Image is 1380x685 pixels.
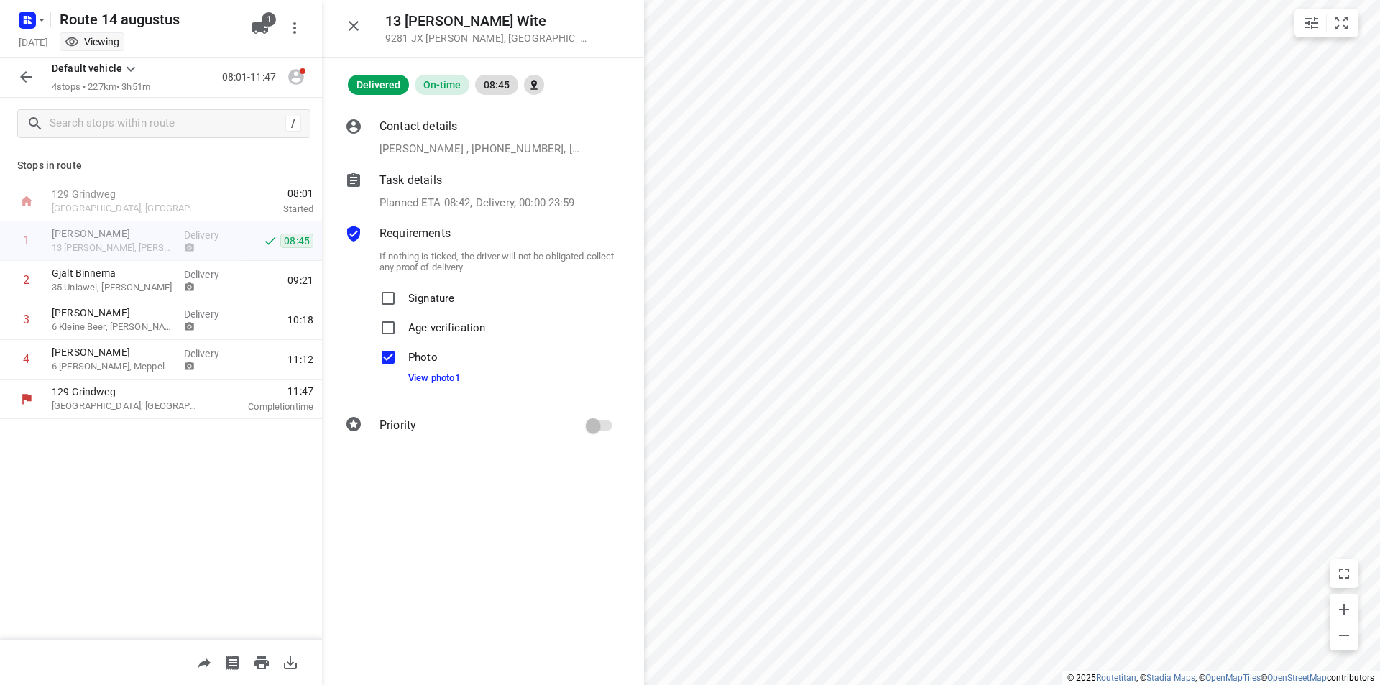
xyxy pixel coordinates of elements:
a: OpenMapTiles [1205,673,1261,683]
span: 11:12 [287,352,313,367]
p: Gjalt Binnema [52,266,172,280]
li: © 2025 , © , © © contributors [1067,673,1374,683]
p: Delivery [184,267,237,282]
div: 3 [23,313,29,326]
p: Stops in route [17,158,305,173]
p: 4 stops • 227km • 3h51m [52,81,150,94]
span: Print route [247,655,276,668]
p: Started [218,202,313,216]
p: 9281 JX [PERSON_NAME] , [GEOGRAPHIC_DATA] [385,32,586,44]
div: 4 [23,352,29,366]
p: Task details [379,172,442,189]
p: Requirements [379,225,451,242]
p: [GEOGRAPHIC_DATA], [GEOGRAPHIC_DATA] [52,399,201,413]
p: 129 Grindweg [52,187,201,201]
span: Download route [276,655,305,668]
p: [PERSON_NAME] [52,345,172,359]
p: Planned ETA 08:42, Delivery, 00:00-23:59 [379,195,575,211]
p: Contact details [379,118,457,135]
span: 08:45 [280,234,313,248]
p: Signature [408,284,454,305]
input: Search stops within route [50,113,285,135]
button: More [280,14,309,42]
p: Completion time [218,400,313,414]
span: 11:47 [218,384,313,398]
a: Stadia Maps [1146,673,1195,683]
p: Default vehicle [52,61,122,76]
span: Print shipping labels [218,655,247,668]
p: If nothing is ticked, the driver will not be obligated collect any proof of delivery [379,251,615,272]
p: 35 Uniawei, [PERSON_NAME] [52,280,172,295]
p: 6 [PERSON_NAME], Meppel [52,359,172,374]
span: On-time [415,79,469,91]
p: Photo [408,343,460,364]
div: Show driver's finish location [524,75,544,95]
span: Route unassigned [282,70,310,83]
p: Delivery [184,228,237,242]
div: Contact details[PERSON_NAME] , [PHONE_NUMBER], [EMAIL_ADDRESS][DOMAIN_NAME] [345,118,615,157]
div: / [285,116,301,132]
svg: Done [263,234,277,248]
a: View photo1 [408,372,460,383]
a: OpenStreetMap [1267,673,1327,683]
p: Delivery [184,307,237,321]
p: [GEOGRAPHIC_DATA], [GEOGRAPHIC_DATA] [52,201,201,216]
span: 09:21 [287,273,313,288]
button: 1 [246,14,275,42]
span: 08:01 [218,186,313,201]
p: [PERSON_NAME] [52,305,172,320]
p: 13 [PERSON_NAME], [PERSON_NAME] [52,241,172,255]
div: 1 [23,234,29,247]
p: Age verification [408,313,485,334]
h5: 13 [PERSON_NAME] Wite [385,13,586,29]
div: small contained button group [1294,9,1358,37]
span: 1 [262,12,276,27]
span: Share route [190,655,218,668]
p: 08:01-11:47 [222,70,282,85]
p: [PERSON_NAME] , [PHONE_NUMBER], [EMAIL_ADDRESS][DOMAIN_NAME] [379,141,584,157]
p: Delivery [184,346,237,361]
p: 6 Kleine Beer, [PERSON_NAME] [52,320,172,334]
div: Requirements [345,225,615,245]
div: You are currently in view mode. To make any changes, go to edit project. [65,35,119,49]
span: Delivered [348,79,409,91]
p: [PERSON_NAME] [52,226,172,241]
span: 10:18 [287,313,313,327]
p: 129 Grindweg [52,385,201,399]
button: Close [339,12,368,40]
span: 08:45 [475,79,518,91]
button: Fit zoom [1327,9,1356,37]
p: Priority [379,417,416,434]
div: Task detailsPlanned ETA 08:42, Delivery, 00:00-23:59 [345,172,615,211]
a: Routetitan [1096,673,1136,683]
button: Map settings [1297,9,1326,37]
div: 2 [23,273,29,287]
